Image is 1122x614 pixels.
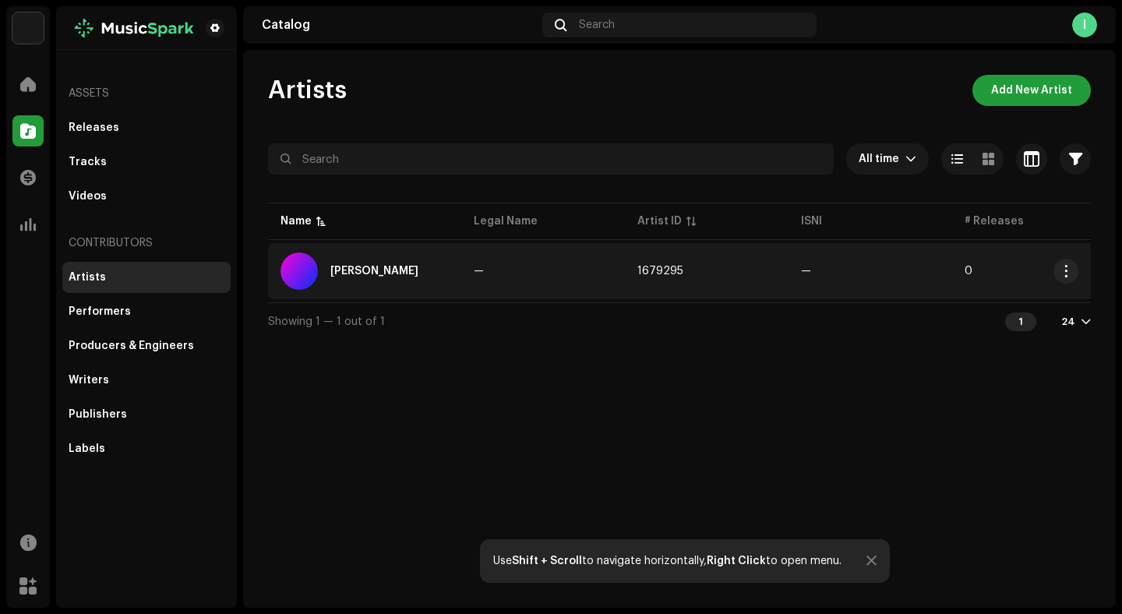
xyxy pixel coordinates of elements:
[69,271,106,284] div: Artists
[12,12,44,44] img: bc4c4277-71b2-49c5-abdf-ca4e9d31f9c1
[62,224,231,262] re-a-nav-header: Contributors
[268,75,347,106] span: Artists
[280,213,312,229] div: Name
[512,556,582,566] strong: Shift + Scroll
[1005,312,1036,331] div: 1
[637,266,683,277] span: 1679295
[965,266,972,277] span: 0
[69,443,105,455] div: Labels
[801,266,811,277] span: —
[1061,316,1075,328] div: 24
[268,316,385,327] span: Showing 1 — 1 out of 1
[905,143,916,175] div: dropdown trigger
[62,75,231,112] re-a-nav-header: Assets
[707,556,766,566] strong: Right Click
[62,365,231,396] re-m-nav-item: Writers
[268,143,834,175] input: Search
[972,75,1091,106] button: Add New Artist
[62,399,231,430] re-m-nav-item: Publishers
[69,19,199,37] img: b012e8be-3435-4c6f-a0fa-ef5940768437
[69,122,119,134] div: Releases
[859,143,905,175] span: All time
[69,408,127,421] div: Publishers
[991,75,1072,106] span: Add New Artist
[493,555,841,567] div: Use to navigate horizontally, to open menu.
[62,262,231,293] re-m-nav-item: Artists
[69,305,131,318] div: Performers
[1072,12,1097,37] div: I
[474,266,484,277] span: —
[330,266,418,277] div: Kabi Wraith
[637,213,682,229] div: Artist ID
[69,190,107,203] div: Videos
[62,433,231,464] re-m-nav-item: Labels
[62,181,231,212] re-m-nav-item: Videos
[69,156,107,168] div: Tracks
[62,112,231,143] re-m-nav-item: Releases
[62,146,231,178] re-m-nav-item: Tracks
[62,296,231,327] re-m-nav-item: Performers
[69,340,194,352] div: Producers & Engineers
[262,19,536,31] div: Catalog
[69,374,109,386] div: Writers
[579,19,615,31] span: Search
[62,330,231,362] re-m-nav-item: Producers & Engineers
